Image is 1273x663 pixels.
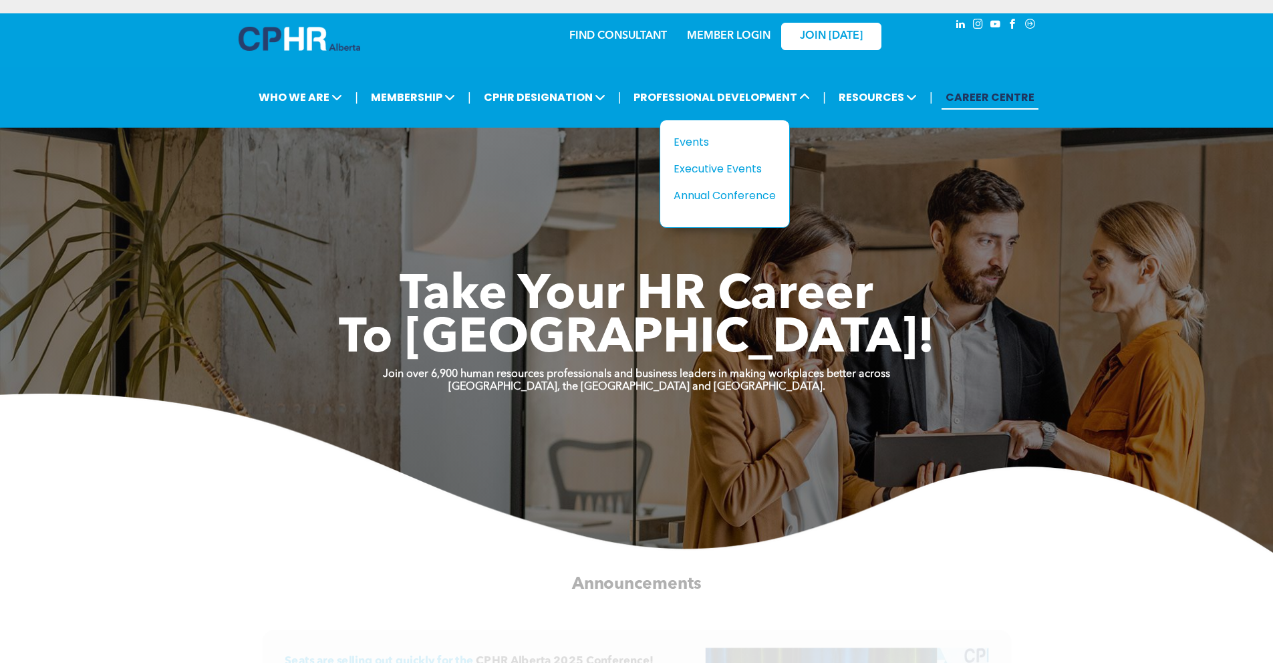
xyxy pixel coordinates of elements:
a: Executive Events [674,160,776,177]
span: Announcements [572,575,702,592]
li: | [468,84,471,111]
a: instagram [971,17,986,35]
a: Social network [1023,17,1038,35]
span: JOIN [DATE] [800,30,863,43]
span: RESOURCES [835,85,921,110]
a: FIND CONSULTANT [569,31,667,41]
div: Executive Events [674,160,766,177]
div: Annual Conference [674,187,766,204]
li: | [618,84,621,111]
span: PROFESSIONAL DEVELOPMENT [629,85,814,110]
strong: Join over 6,900 human resources professionals and business leaders in making workplaces better ac... [383,369,890,380]
span: Take Your HR Career [400,272,873,320]
a: youtube [988,17,1003,35]
span: WHO WE ARE [255,85,346,110]
a: Annual Conference [674,187,776,204]
span: To [GEOGRAPHIC_DATA]! [339,315,935,364]
img: A blue and white logo for cp alberta [239,27,360,51]
a: Events [674,134,776,150]
span: CPHR DESIGNATION [480,85,609,110]
li: | [823,84,826,111]
li: | [355,84,358,111]
span: MEMBERSHIP [367,85,459,110]
a: MEMBER LOGIN [687,31,770,41]
a: JOIN [DATE] [781,23,881,50]
li: | [930,84,933,111]
a: linkedin [954,17,968,35]
a: CAREER CENTRE [942,85,1038,110]
strong: [GEOGRAPHIC_DATA], the [GEOGRAPHIC_DATA] and [GEOGRAPHIC_DATA]. [448,382,825,392]
div: Events [674,134,766,150]
a: facebook [1006,17,1020,35]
